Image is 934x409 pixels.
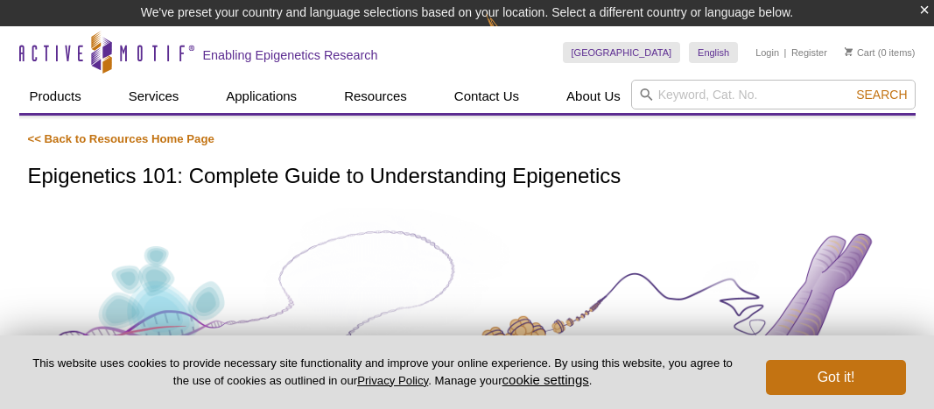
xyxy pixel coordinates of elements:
a: Cart [845,46,875,59]
img: Complete Guide to Understanding Epigenetics [28,208,907,405]
a: Register [791,46,827,59]
li: | [784,42,787,63]
a: About Us [556,80,631,113]
p: This website uses cookies to provide necessary site functionality and improve your online experie... [28,356,737,389]
img: Your Cart [845,47,853,56]
h2: Enabling Epigenetics Research [203,47,378,63]
button: Search [851,87,912,102]
img: Change Here [486,13,532,54]
button: Got it! [766,360,906,395]
a: Resources [334,80,418,113]
button: cookie settings [502,372,589,387]
li: (0 items) [845,42,916,63]
a: Privacy Policy [357,374,428,387]
a: Contact Us [444,80,530,113]
a: English [689,42,738,63]
a: Login [755,46,779,59]
a: Services [118,80,190,113]
a: [GEOGRAPHIC_DATA] [563,42,681,63]
a: << Back to Resources Home Page [28,132,214,145]
a: Products [19,80,92,113]
a: Applications [215,80,307,113]
h1: Epigenetics 101: Complete Guide to Understanding Epigenetics [28,165,907,190]
input: Keyword, Cat. No. [631,80,916,109]
span: Search [856,88,907,102]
